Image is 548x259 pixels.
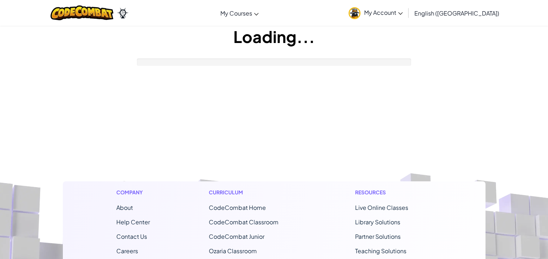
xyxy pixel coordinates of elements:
[349,7,361,19] img: avatar
[209,247,257,255] a: Ozaria Classroom
[355,204,408,211] a: Live Online Classes
[220,9,252,17] span: My Courses
[116,247,138,255] a: Careers
[51,5,114,20] img: CodeCombat logo
[217,3,262,23] a: My Courses
[355,189,432,196] h1: Resources
[345,1,406,24] a: My Account
[209,204,266,211] span: CodeCombat Home
[411,3,503,23] a: English ([GEOGRAPHIC_DATA])
[117,8,129,18] img: Ozaria
[355,233,401,240] a: Partner Solutions
[364,9,403,16] span: My Account
[209,218,279,226] a: CodeCombat Classroom
[355,247,406,255] a: Teaching Solutions
[209,233,264,240] a: CodeCombat Junior
[116,189,150,196] h1: Company
[209,189,296,196] h1: Curriculum
[116,204,133,211] a: About
[355,218,400,226] a: Library Solutions
[414,9,499,17] span: English ([GEOGRAPHIC_DATA])
[116,218,150,226] a: Help Center
[116,233,147,240] span: Contact Us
